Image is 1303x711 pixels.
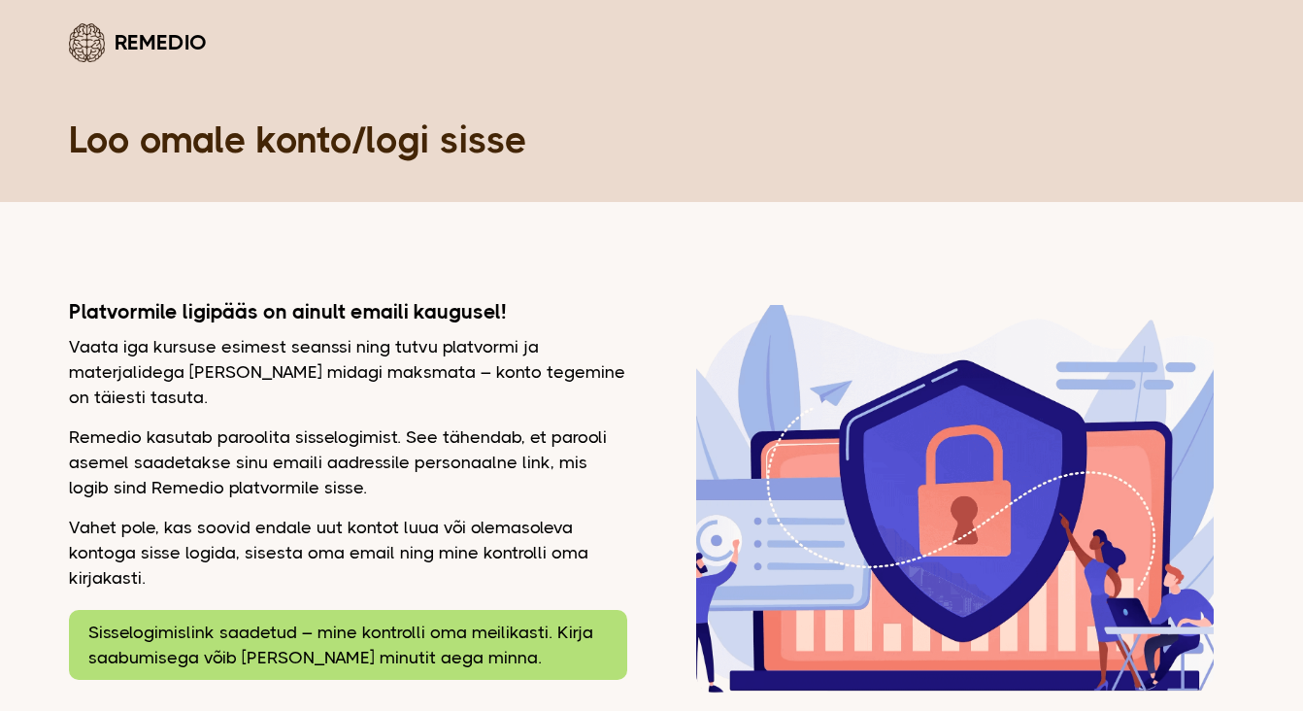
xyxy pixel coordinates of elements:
img: Remedio logo [69,23,105,62]
p: Sisselogimislink saadetud – mine kontrolli oma meilikasti. Kirja saabumisega võib [PERSON_NAME] m... [88,620,608,670]
p: Vaata iga kursuse esimest seanssi ning tutvu platvormi ja materjalidega [PERSON_NAME] midagi maks... [69,334,627,410]
a: Remedio [69,19,207,65]
h1: Loo omale konto/logi sisse [69,117,1234,163]
p: Vahet pole, kas soovid endale uut kontot luua või olemasoleva kontoga sisse logida, sisesta oma e... [69,515,627,591]
h2: Platvormile ligipääs on ainult emaili kaugusel! [69,299,627,324]
p: Remedio kasutab paroolita sisselogimist. See tähendab, et parooli asemel saadetakse sinu emaili a... [69,424,627,500]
